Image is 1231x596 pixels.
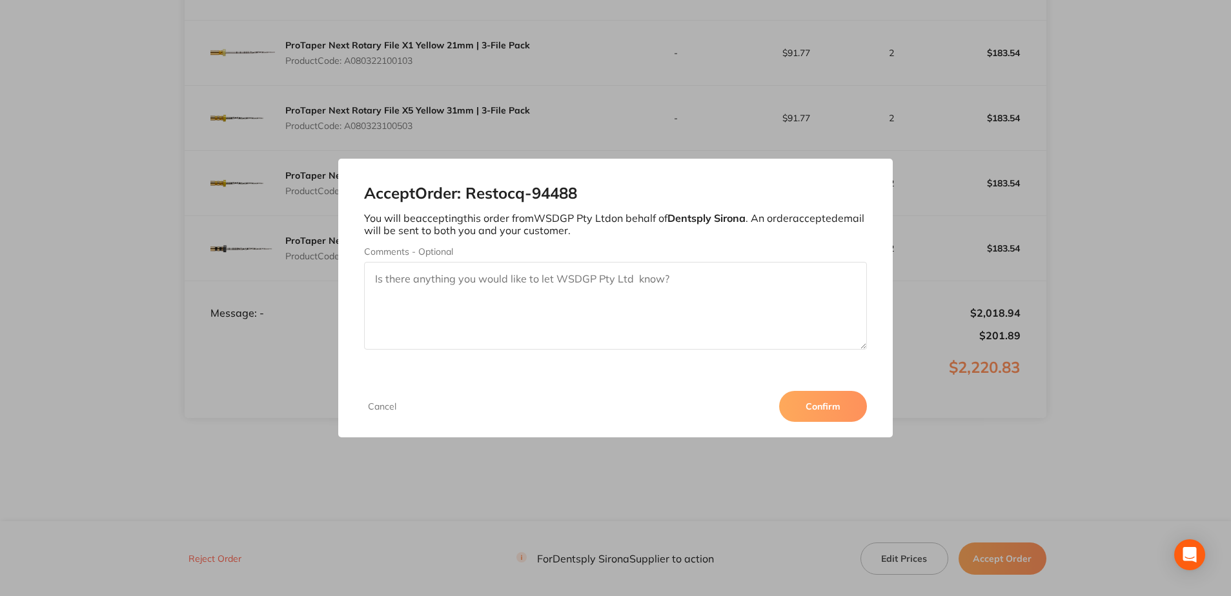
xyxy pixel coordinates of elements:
b: Dentsply Sirona [667,212,746,224]
p: You will be accepting this order from WSDGP Pty Ltd on behalf of . An order accepted email will b... [364,212,866,236]
button: Cancel [364,401,400,412]
label: Comments - Optional [364,246,866,257]
div: Open Intercom Messenger [1174,539,1205,570]
h2: Accept Order: Restocq- 94488 [364,184,866,203]
button: Confirm [779,391,867,422]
